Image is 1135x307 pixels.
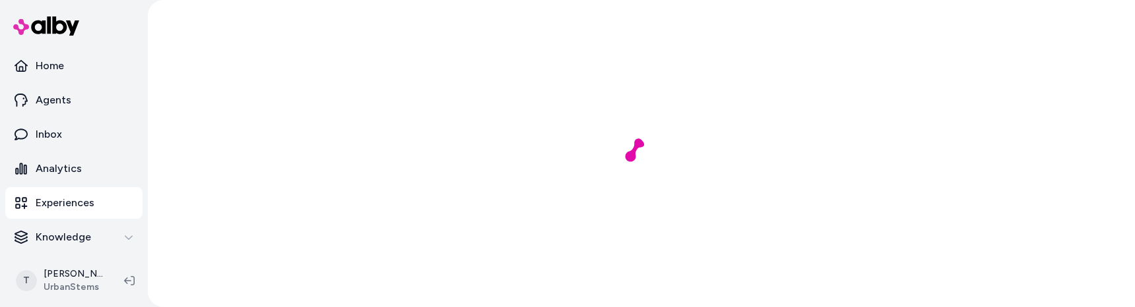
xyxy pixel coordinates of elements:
a: Analytics [5,153,143,184]
a: Home [5,50,143,82]
button: Knowledge [5,221,143,253]
a: Experiences [5,187,143,219]
p: Inbox [36,126,62,142]
img: alby Logo [13,16,79,36]
p: Agents [36,92,71,108]
p: Analytics [36,161,82,177]
p: Knowledge [36,229,91,245]
p: Home [36,58,64,74]
p: [PERSON_NAME] [44,267,103,281]
a: Agents [5,84,143,116]
p: Experiences [36,195,94,211]
span: UrbanStems [44,281,103,294]
a: Inbox [5,119,143,150]
button: T[PERSON_NAME]UrbanStems [8,260,113,302]
span: T [16,270,37,291]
